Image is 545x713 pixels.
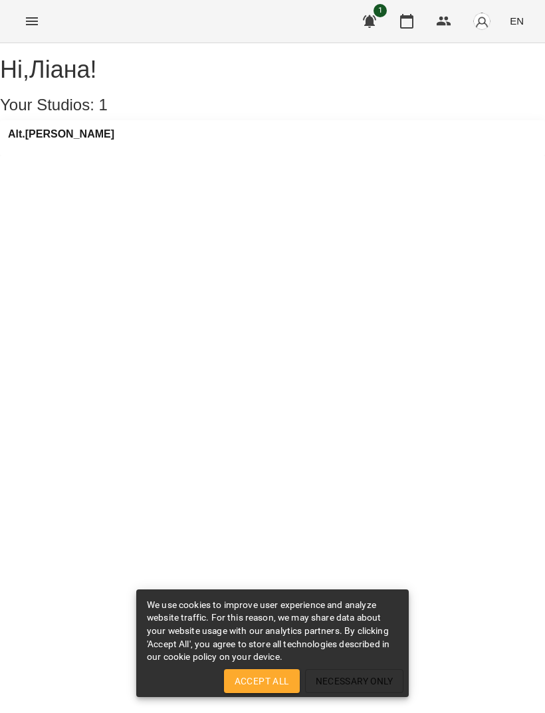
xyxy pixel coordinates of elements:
[504,9,529,33] button: EN
[473,12,491,31] img: avatar_s.png
[99,96,108,114] span: 1
[8,128,114,140] a: Alt.[PERSON_NAME]
[510,14,524,28] span: EN
[374,4,387,17] span: 1
[16,5,48,37] button: Menu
